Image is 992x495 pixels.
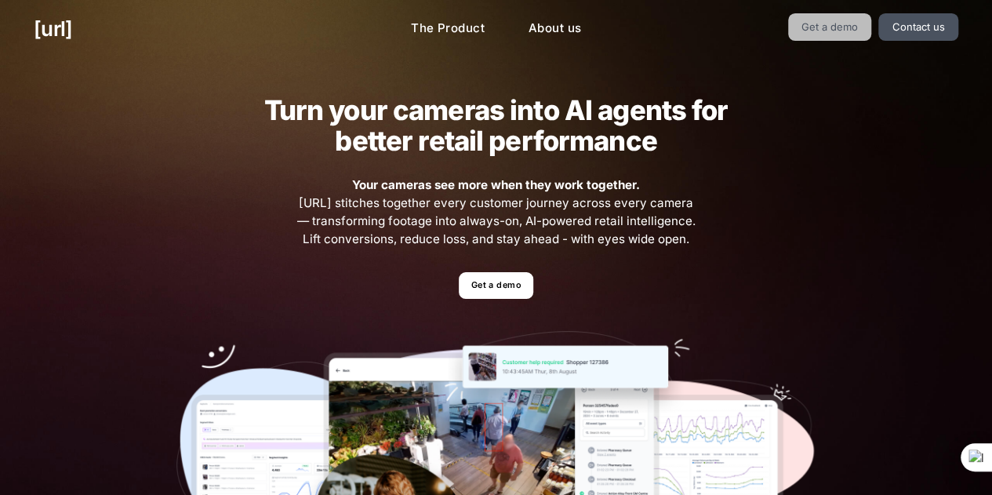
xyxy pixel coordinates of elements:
[352,177,640,192] strong: Your cameras see more when they work together.
[878,13,958,41] a: Contact us
[459,272,533,300] a: Get a demo
[34,13,72,44] a: [URL]
[239,95,752,156] h2: Turn your cameras into AI agents for better retail performance
[788,13,872,41] a: Get a demo
[398,13,497,44] a: The Product
[516,13,594,44] a: About us
[295,177,698,248] span: [URL] stitches together every customer journey across every camera — transforming footage into al...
